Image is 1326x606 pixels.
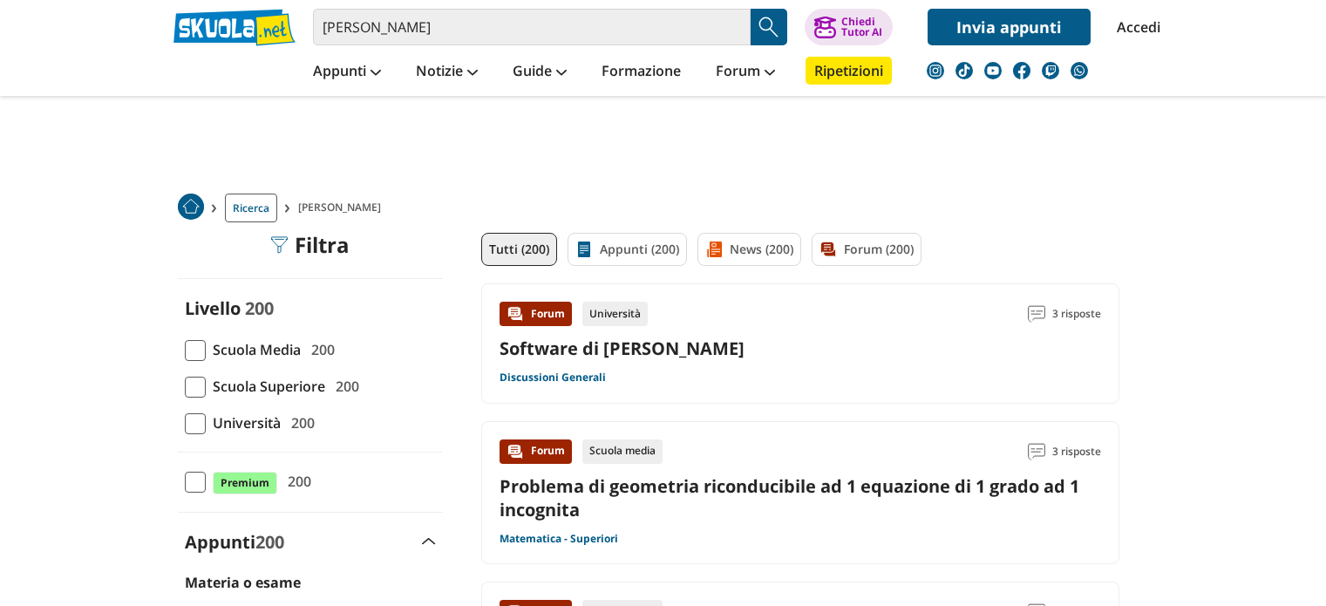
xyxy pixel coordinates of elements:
a: Formazione [597,57,685,88]
span: 3 risposte [1052,302,1101,326]
a: Problema di geometria riconducibile ad 1 equazione di 1 grado ad 1 incognita [500,474,1079,521]
span: [PERSON_NAME] [298,194,388,222]
span: 200 [304,338,335,361]
img: tiktok [955,62,973,79]
button: Search Button [751,9,787,45]
div: Scuola media [582,439,663,464]
div: Forum [500,439,572,464]
div: Università [582,302,648,326]
span: 200 [281,470,311,493]
span: Università [206,412,281,434]
img: Forum filtro contenuto [819,241,837,258]
a: Tutti (200) [481,233,557,266]
div: Filtra [270,233,350,257]
a: Discussioni Generali [500,371,606,385]
img: Commenti lettura [1028,305,1045,323]
a: News (200) [697,233,801,266]
a: Forum [711,57,779,88]
img: Forum contenuto [507,305,524,323]
a: Appunti (200) [568,233,687,266]
label: Appunti [185,530,284,554]
img: facebook [1013,62,1030,79]
label: Livello [185,296,241,320]
span: 200 [284,412,315,434]
img: Appunti filtro contenuto [575,241,593,258]
a: Forum (200) [812,233,921,266]
span: Scuola Superiore [206,375,325,398]
button: ChiediTutor AI [805,9,893,45]
img: Forum contenuto [507,443,524,460]
a: Matematica - Superiori [500,532,618,546]
span: Premium [213,472,277,494]
img: twitch [1042,62,1059,79]
span: 200 [255,530,284,554]
a: Invia appunti [928,9,1091,45]
span: Scuola Media [206,338,301,361]
div: Forum [500,302,572,326]
a: Accedi [1117,9,1153,45]
img: Filtra filtri mobile [270,236,288,254]
div: Chiedi Tutor AI [841,17,882,37]
a: Notizie [411,57,482,88]
a: Guide [508,57,571,88]
img: youtube [984,62,1002,79]
img: Home [178,194,204,220]
label: Materia o esame [185,573,301,592]
a: Ripetizioni [806,57,892,85]
a: Home [178,194,204,222]
img: WhatsApp [1071,62,1088,79]
input: Cerca appunti, riassunti o versioni [313,9,751,45]
img: instagram [927,62,944,79]
a: Appunti [309,57,385,88]
img: Apri e chiudi sezione [422,538,436,545]
a: Ricerca [225,194,277,222]
a: Software di [PERSON_NAME] [500,337,745,360]
img: Cerca appunti, riassunti o versioni [756,14,782,40]
span: 200 [329,375,359,398]
span: 200 [245,296,274,320]
img: Commenti lettura [1028,443,1045,460]
span: 3 risposte [1052,439,1101,464]
img: News filtro contenuto [705,241,723,258]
